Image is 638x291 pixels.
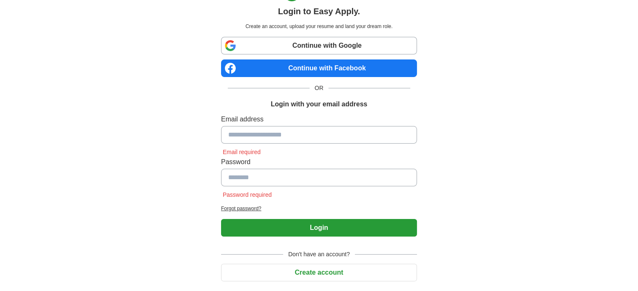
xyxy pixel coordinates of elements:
label: Email address [221,114,417,124]
p: Create an account, upload your resume and land your dream role. [223,23,415,30]
button: Create account [221,264,417,281]
span: Password required [221,191,273,198]
h1: Login to Easy Apply. [278,5,360,18]
button: Login [221,219,417,237]
span: OR [310,84,328,93]
span: Email required [221,149,262,155]
span: Don't have an account? [283,250,355,259]
label: Password [221,157,417,167]
a: Create account [221,269,417,276]
a: Continue with Facebook [221,59,417,77]
a: Continue with Google [221,37,417,54]
h1: Login with your email address [271,99,367,109]
a: Forgot password? [221,205,417,212]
